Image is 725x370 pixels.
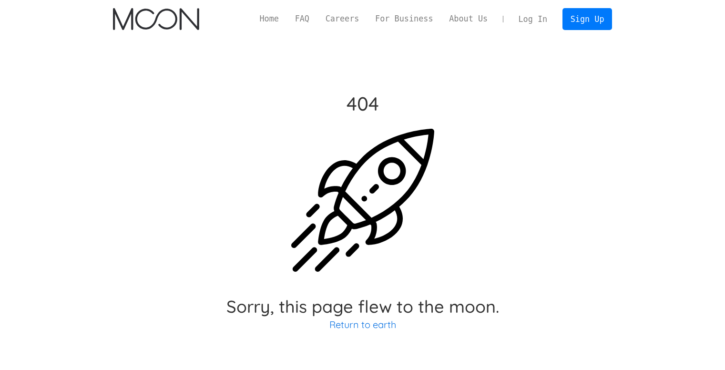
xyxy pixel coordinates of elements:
[367,13,441,25] a: For Business
[511,9,555,30] a: Log In
[226,298,499,315] h2: Sorry, this page flew to the moon.
[113,8,199,30] a: home
[441,13,496,25] a: About Us
[252,13,287,25] a: Home
[329,319,396,330] a: Return to earth
[287,13,317,25] a: FAQ
[113,8,199,30] img: Moon Logo
[317,13,367,25] a: Careers
[226,95,499,112] h2: 404
[562,8,612,30] a: Sign Up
